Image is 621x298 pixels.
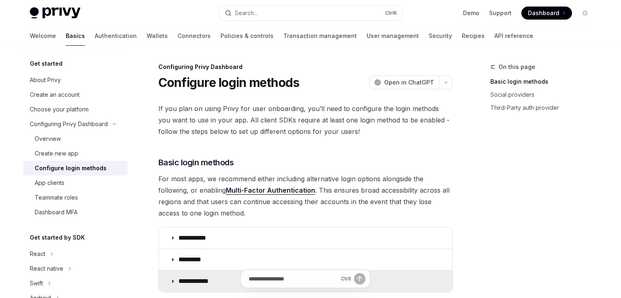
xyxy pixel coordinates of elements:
[579,7,592,20] button: Toggle dark mode
[490,101,598,114] a: Third-Party auth provider
[147,26,168,46] a: Wallets
[35,149,78,158] div: Create new app
[30,249,45,259] div: React
[23,146,128,161] a: Create new app
[23,102,128,117] a: Choose your platform
[489,9,512,17] a: Support
[226,186,315,195] a: Multi-Factor Authentication
[462,26,485,46] a: Recipes
[23,131,128,146] a: Overview
[249,270,338,288] input: Ask a question...
[158,63,453,71] div: Configuring Privy Dashboard
[23,261,128,276] button: Toggle React native section
[23,176,128,190] a: App clients
[384,78,434,87] span: Open in ChatGPT
[178,26,211,46] a: Connectors
[385,10,397,16] span: Ctrl K
[158,173,453,219] span: For most apps, we recommend either including alternative login options alongside the following, o...
[283,26,357,46] a: Transaction management
[30,59,62,69] h5: Get started
[30,26,56,46] a: Welcome
[35,193,78,202] div: Teammate roles
[369,76,439,89] button: Open in ChatGPT
[66,26,85,46] a: Basics
[35,134,61,144] div: Overview
[23,117,128,131] button: Toggle Configuring Privy Dashboard section
[367,26,419,46] a: User management
[23,190,128,205] a: Teammate roles
[23,73,128,87] a: About Privy
[35,207,78,217] div: Dashboard MFA
[490,75,598,88] a: Basic login methods
[354,273,365,285] button: Send message
[235,8,258,18] div: Search...
[158,75,300,90] h1: Configure login methods
[30,90,80,100] div: Create an account
[23,87,128,102] a: Create an account
[35,163,107,173] div: Configure login methods
[494,26,533,46] a: API reference
[30,7,80,19] img: light logo
[30,264,63,274] div: React native
[23,276,128,291] button: Toggle Swift section
[429,26,452,46] a: Security
[528,9,559,17] span: Dashboard
[158,157,234,168] span: Basic login methods
[158,103,453,137] span: If you plan on using Privy for user onboarding, you’ll need to configure the login methods you wa...
[23,247,128,261] button: Toggle React section
[30,278,43,288] div: Swift
[23,161,128,176] a: Configure login methods
[490,88,598,101] a: Social providers
[463,9,479,17] a: Demo
[30,233,85,242] h5: Get started by SDK
[521,7,572,20] a: Dashboard
[95,26,137,46] a: Authentication
[30,119,108,129] div: Configuring Privy Dashboard
[30,105,89,114] div: Choose your platform
[30,75,61,85] div: About Privy
[35,178,65,188] div: App clients
[23,205,128,220] a: Dashboard MFA
[499,62,535,72] span: On this page
[219,6,402,20] button: Open search
[220,26,274,46] a: Policies & controls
